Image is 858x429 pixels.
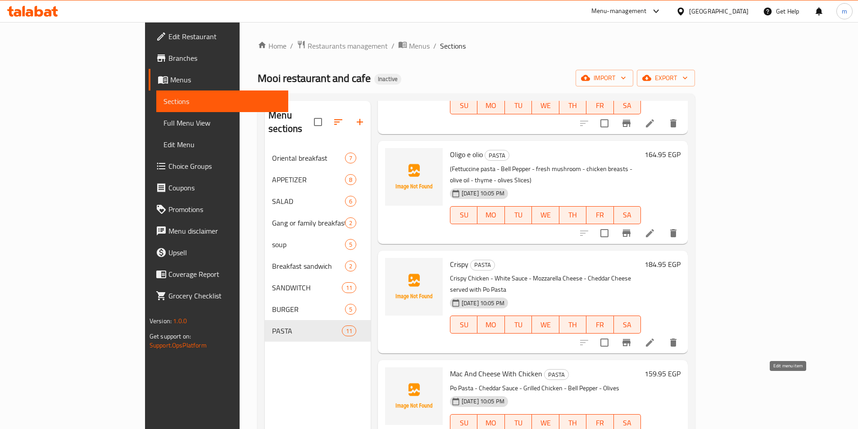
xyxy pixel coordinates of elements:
[163,139,281,150] span: Edit Menu
[342,327,356,335] span: 11
[477,316,504,334] button: MO
[595,224,614,243] span: Select to update
[149,285,288,307] a: Grocery Checklist
[272,196,345,207] div: SALAD
[663,113,684,134] button: delete
[168,269,281,280] span: Coverage Report
[644,72,688,84] span: export
[458,189,508,198] span: [DATE] 10:05 PM
[150,330,191,342] span: Get support on:
[398,40,430,52] a: Menus
[345,262,356,271] span: 2
[614,316,641,334] button: SA
[481,318,501,331] span: MO
[156,112,288,134] a: Full Menu View
[454,99,474,112] span: SU
[583,72,626,84] span: import
[645,258,681,271] h6: 184.95 EGP
[308,41,388,51] span: Restaurants management
[391,41,395,51] li: /
[309,113,327,131] span: Select all sections
[327,111,349,133] span: Sort sections
[505,316,532,334] button: TU
[168,226,281,236] span: Menu disclaimer
[454,208,474,221] span: SU
[454,318,474,331] span: SU
[345,174,356,185] div: items
[458,397,508,406] span: [DATE] 10:05 PM
[409,41,430,51] span: Menus
[272,174,345,185] span: APPETIZER
[149,69,288,90] a: Menus
[272,325,341,336] span: PASTA
[458,299,508,307] span: [DATE] 10:05 PM
[272,304,345,315] span: BURGER
[485,150,509,161] span: PASTA
[536,208,555,221] span: WE
[563,318,583,331] span: TH
[450,206,477,224] button: SU
[450,148,483,161] span: Oligo e olio
[265,298,371,320] div: BURGER5
[471,260,495,270] span: PASTA
[265,255,371,277] div: Breakfast sandwich2
[345,261,356,271] div: items
[258,40,695,52] nav: breadcrumb
[156,134,288,155] a: Edit Menu
[563,208,583,221] span: TH
[345,305,356,314] span: 5
[265,169,371,190] div: APPETIZER8
[617,208,637,221] span: SA
[265,190,371,212] div: SALAD6
[450,273,641,295] p: Crispy Chicken - White Sauce - Mozzarella Cheese - Cheddar Cheese served with Po Pasta
[591,6,647,17] div: Menu-management
[149,47,288,69] a: Branches
[374,74,401,85] div: Inactive
[450,383,641,394] p: Po Pasta - Cheddar Sauce - Grilled Chicken - Bell Pepper - Olives
[616,222,637,244] button: Branch-specific-item
[265,234,371,255] div: soup5
[595,333,614,352] span: Select to update
[645,148,681,161] h6: 164.95 EGP
[265,277,371,298] div: SANDWITCH11
[342,284,356,292] span: 11
[536,99,555,112] span: WE
[385,367,443,425] img: Mac And Cheese With Chicken
[590,208,610,221] span: FR
[272,282,341,293] span: SANDWITCH
[586,316,613,334] button: FR
[345,219,356,227] span: 2
[163,96,281,107] span: Sections
[385,258,443,316] img: Crispy
[272,153,345,163] span: Oriental breakfast
[616,113,637,134] button: Branch-specific-item
[559,96,586,114] button: TH
[477,96,504,114] button: MO
[586,96,613,114] button: FR
[616,332,637,353] button: Branch-specific-item
[345,154,356,163] span: 7
[450,316,477,334] button: SU
[168,290,281,301] span: Grocery Checklist
[345,153,356,163] div: items
[342,325,356,336] div: items
[168,53,281,63] span: Branches
[477,206,504,224] button: MO
[345,217,356,228] div: items
[168,247,281,258] span: Upsell
[663,222,684,244] button: delete
[614,206,641,224] button: SA
[385,148,443,206] img: Oligo e olio
[150,315,172,327] span: Version:
[645,228,655,239] a: Edit menu item
[532,96,559,114] button: WE
[450,96,477,114] button: SU
[272,217,345,228] span: Gang or family breakfast
[481,208,501,221] span: MO
[170,74,281,85] span: Menus
[345,176,356,184] span: 8
[345,239,356,250] div: items
[168,31,281,42] span: Edit Restaurant
[614,96,641,114] button: SA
